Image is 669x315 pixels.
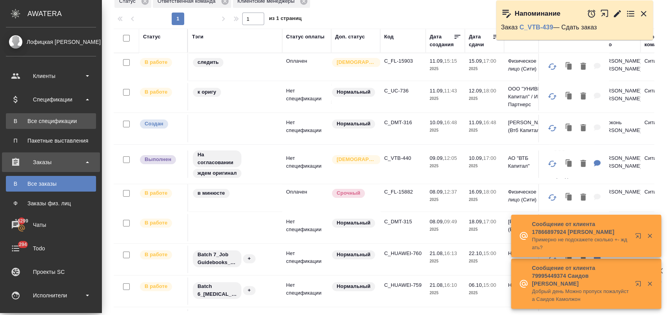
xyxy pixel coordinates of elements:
div: Дата сдачи [469,33,492,49]
button: Открыть в новой вкладке [630,228,649,247]
td: [PERSON_NAME] [595,184,640,212]
p: следить [198,58,219,66]
p: 18.09, [469,219,483,224]
button: Закрыть [642,280,658,287]
div: Выставляется автоматически для первых 3 заказов нового контактного лица. Особое внимание [331,154,376,165]
div: Статус по умолчанию для стандартных заказов [331,218,376,228]
button: Удалить [577,59,590,75]
p: 2025 [430,196,461,204]
p: Batch 7_Job Guidebooks_22.10 [198,251,237,266]
div: Todo [6,243,96,254]
a: ППакетные выставления [6,133,96,148]
div: Выставляет ПМ после принятия заказа от КМа [139,250,183,260]
div: Код [384,33,393,41]
p: В работе [145,251,167,259]
p: Huawei [508,281,546,289]
p: в минюсте [198,189,225,197]
p: 15.09, [469,58,483,64]
div: Выставляет ПМ после принятия заказа от КМа [139,188,183,199]
div: Пакетные выставления [10,137,92,145]
p: Batch 6_[MEDICAL_DATA]&Cloud_06.10 [198,282,237,298]
td: Оплачен [282,184,331,212]
p: 08.09, [430,189,444,195]
div: Batch 7_Job Guidebooks_22.10, + [192,250,278,268]
button: Обновить [543,188,562,207]
div: AWATERA [27,6,102,22]
button: Удалить [577,190,590,206]
div: Дата создания [430,33,453,49]
button: Закрыть [639,9,648,18]
button: Клонировать [562,59,577,75]
div: Статус оплаты [286,33,325,41]
div: Статус по умолчанию для стандартных заказов [331,281,376,292]
button: Удалить [577,156,590,172]
p: В работе [145,88,167,96]
p: АО "ВТБ Капитал" [508,154,546,170]
p: Нормальный [337,282,370,290]
p: Нормальный [337,219,370,227]
p: 17:00 [483,219,496,224]
p: 17:00 [483,155,496,161]
div: в минюсте [192,188,278,199]
button: Удалить [577,89,590,105]
p: 2025 [430,226,461,234]
p: 16.09, [469,189,483,195]
td: Нет спецификации [282,115,331,142]
p: В работе [145,282,167,290]
p: C_DMT-316 [384,119,422,127]
td: [PERSON_NAME] [PERSON_NAME] [595,83,640,110]
p: 15:00 [483,250,496,256]
a: ФЗаказы физ. лиц [6,196,96,211]
p: Нормальный [337,120,370,128]
p: + [248,286,251,294]
p: к оригу [198,88,216,96]
p: 11.09, [430,58,444,64]
div: Выставляется автоматически, если на указанный объем услуг необходимо больше времени в стандартном... [331,188,376,199]
button: Открыть в новой вкладке [630,276,649,295]
td: [PERSON_NAME] [PERSON_NAME] [595,150,640,178]
p: 2025 [430,162,461,170]
p: Физическое лицо (Сити) [508,188,546,204]
a: 16299Чаты [2,215,100,235]
div: Исполнители [6,290,96,301]
p: Добрый день Можно пропуск пожалуйста Саидов Камолжон [532,288,630,303]
div: к оригу [192,87,278,98]
p: 09:49 [444,219,457,224]
div: Чаты [6,219,96,231]
p: 16:10 [444,282,457,288]
div: Заказы [6,156,96,168]
a: C_VTB-439 [519,24,553,31]
button: Клонировать [562,120,577,136]
p: Нормальный [337,251,370,259]
p: 2025 [430,257,461,265]
td: Нет спецификации [282,277,331,305]
span: 16299 [10,217,33,225]
p: 06.10, [469,282,483,288]
p: [PERSON_NAME] (Втб Капитал) [508,218,546,234]
p: Физическое лицо (Сити) [508,57,546,73]
p: ООО "Сырьевые Товары Трейдинг" [553,148,591,180]
p: Huawei [508,250,546,257]
span: 294 [14,241,32,248]
p: C_HUAWEI-759 [384,281,422,289]
p: + [248,255,251,262]
p: 21.08, [430,282,444,288]
p: В работе [145,219,167,227]
p: [PERSON_NAME] (Втб Капитал) [508,119,546,134]
p: 21.08, [430,250,444,256]
div: Выставляется автоматически для первых 3 заказов нового контактного лица. Особое внимание [331,57,376,68]
div: Batch 6_HMS&Cloud_06.10, + [192,281,278,300]
p: 2025 [430,289,461,297]
p: 15:15 [444,58,457,64]
p: 2025 [430,95,461,103]
p: 12:37 [444,189,457,195]
div: Выставляется автоматически при создании заказа [139,119,183,129]
div: Клиенты [6,70,96,82]
td: Нет спецификации [282,246,331,273]
div: Тэги [192,33,203,41]
p: 10.09, [430,119,444,125]
p: C_FL-15903 [384,57,422,65]
p: 11.09, [469,119,483,125]
p: Напоминание [515,10,560,18]
p: 11.09, [430,88,444,94]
